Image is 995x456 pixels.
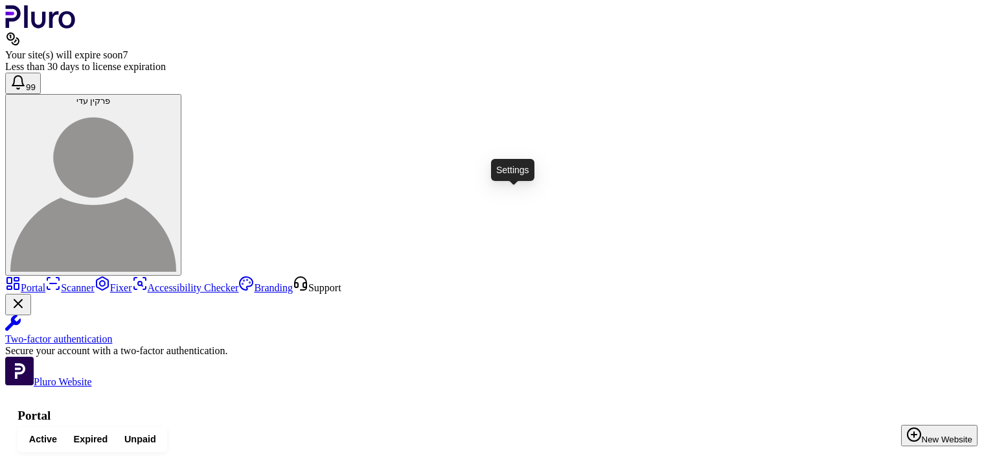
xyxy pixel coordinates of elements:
img: פרקין עדי [10,106,176,272]
a: Logo [5,19,76,30]
a: Two-factor authentication [5,315,990,345]
a: Portal [5,282,45,293]
button: Open notifications, you have 379 new notifications [5,73,41,94]
button: פרקין עדיפרקין עדי [5,94,181,276]
span: Expired [74,433,108,446]
a: Accessibility Checker [132,282,239,293]
button: New Website [901,425,978,446]
span: Active [29,433,57,446]
span: 7 [122,49,128,60]
div: Settings [491,159,534,181]
div: Two-factor authentication [5,333,990,345]
button: Unpaid [116,430,164,449]
div: Your site(s) will expire soon [5,49,990,61]
a: Fixer [95,282,132,293]
aside: Sidebar menu [5,276,990,388]
span: Unpaid [124,433,156,446]
a: Open Pluro Website [5,376,92,387]
a: Branding [238,282,293,293]
button: Close Two-factor authentication notification [5,294,31,315]
a: Scanner [45,282,95,293]
button: Active [21,430,65,449]
span: 99 [26,82,36,92]
div: Less than 30 days to license expiration [5,61,990,73]
div: Secure your account with a two-factor authentication. [5,345,990,357]
span: פרקין עדי [76,96,111,106]
a: Open Support screen [293,282,341,293]
h1: Portal [17,409,978,423]
button: Expired [65,430,116,449]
